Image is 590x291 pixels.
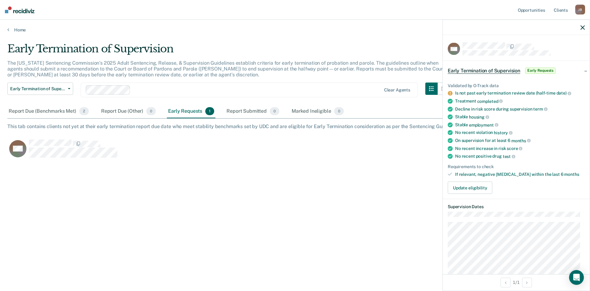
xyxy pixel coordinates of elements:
div: Report Due (Benchmarks Met) [7,105,90,118]
span: test [503,154,515,159]
div: No recent increase in risk [455,146,585,151]
span: score [507,146,522,151]
div: Validated by O-Track data [448,83,585,88]
div: Marked Ineligible [290,105,345,118]
button: Previous Opportunity [501,277,510,287]
div: Treatment [455,99,585,104]
div: Early Termination of SupervisionEarly Requests [443,61,590,80]
span: completed [477,99,503,103]
div: CaseloadOpportunityCell-268314 [7,139,511,164]
img: Recidiviz [5,6,34,13]
div: Decline in risk score during supervision [455,106,585,112]
dt: Supervision Dates [448,204,585,209]
div: J B [575,5,585,14]
button: Update eligibility [448,182,492,194]
div: No recent positive drug [455,154,585,159]
button: Next Opportunity [522,277,532,287]
span: 1 [205,107,214,115]
div: Requirements to check [448,164,585,169]
a: Home [7,27,583,33]
div: No recent violation [455,130,585,135]
div: 1 / 1 [443,274,590,290]
span: history [494,130,513,135]
span: Early Termination of Supervision [10,86,65,91]
div: Stable [455,122,585,127]
span: months [564,172,579,176]
span: 0 [146,107,156,115]
span: employment [469,122,498,127]
div: Is not past early termination review date (half-time date) [455,91,585,96]
span: 0 [270,107,279,115]
div: This tab contains clients not yet at their early termination report due date who meet stability b... [7,123,583,129]
span: 0 [334,107,344,115]
div: Early Termination of Supervision [7,42,450,60]
span: Early Termination of Supervision [448,67,520,74]
div: Open Intercom Messenger [569,270,584,285]
p: The [US_STATE] Sentencing Commission’s 2025 Adult Sentencing, Release, & Supervision Guidelines e... [7,60,445,78]
span: term [533,107,547,111]
div: Report Due (Other) [100,105,157,118]
div: Stable [455,114,585,120]
span: 2 [79,107,89,115]
div: Report Submitted [225,105,281,118]
div: If relevant, negative [MEDICAL_DATA] within the last 6 [455,172,585,177]
div: On supervision for at least 6 [455,138,585,143]
div: Early Requests [167,105,215,118]
div: Clear agents [384,87,410,93]
span: Early Requests [525,67,556,74]
span: months [511,138,531,143]
span: housing [469,115,489,119]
